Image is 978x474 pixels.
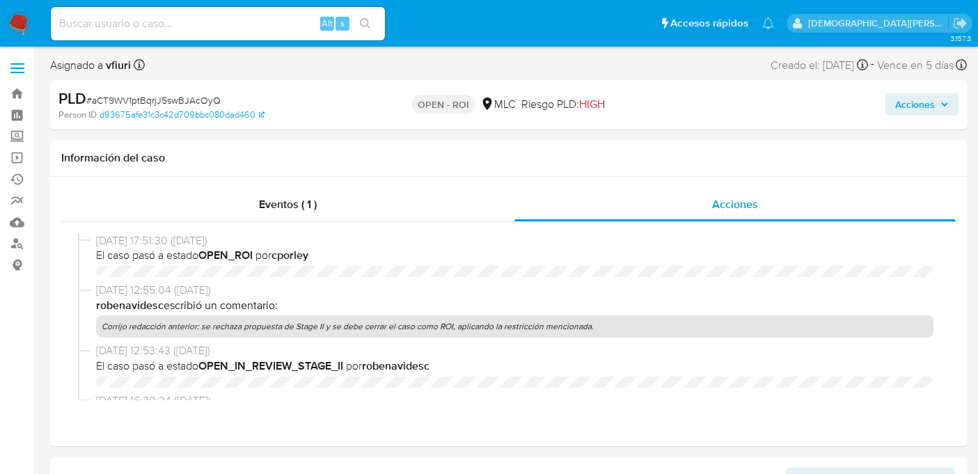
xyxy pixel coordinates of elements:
[96,233,933,248] span: [DATE] 17:51:30 ([DATE])
[362,358,429,374] b: robenavidesc
[480,97,516,112] div: MLC
[58,87,86,109] b: PLD
[579,96,605,112] span: HIGH
[198,358,343,374] b: OPEN_IN_REVIEW_STAGE_II
[50,58,131,73] span: Asignado a
[877,58,954,73] span: Vence en 5 días
[96,343,933,358] span: [DATE] 12:53:43 ([DATE])
[412,95,475,114] p: OPEN - ROI
[96,248,933,263] span: El caso pasó a estado por
[771,56,868,74] div: Creado el: [DATE]
[712,196,758,212] span: Acciones
[96,393,933,409] span: [DATE] 16:30:34 ([DATE])
[340,17,345,30] span: s
[271,247,308,263] b: cporley
[58,109,97,121] b: Person ID
[96,315,933,338] p: Corrijo redacción anterior: se rechaza propuesta de Stage II y se debe cerrar el caso como ROI, a...
[198,247,253,263] b: OPEN_ROI
[96,297,164,313] b: robenavidesc
[86,93,221,107] span: # aCT9WV1ptBqrjJ5swBJAcOyQ
[96,283,933,298] span: [DATE] 12:55:04 ([DATE])
[259,196,317,212] span: Eventos ( 1 )
[322,17,333,30] span: Alt
[521,97,605,112] span: Riesgo PLD:
[96,358,933,374] span: El caso pasó a estado por
[96,298,933,313] p: escribió un comentario:
[103,57,131,73] b: vfiuri
[762,17,774,29] a: Notificaciones
[808,17,949,30] p: cristian.porley@mercadolibre.com
[871,56,874,74] span: -
[670,16,748,31] span: Accesos rápidos
[51,15,385,33] input: Buscar usuario o caso...
[61,151,956,165] h1: Información del caso
[953,16,968,31] a: Salir
[885,93,959,116] button: Acciones
[351,14,379,33] button: search-icon
[895,93,935,116] span: Acciones
[100,109,265,121] a: d93675afe31c3c42d709bbc080dad460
